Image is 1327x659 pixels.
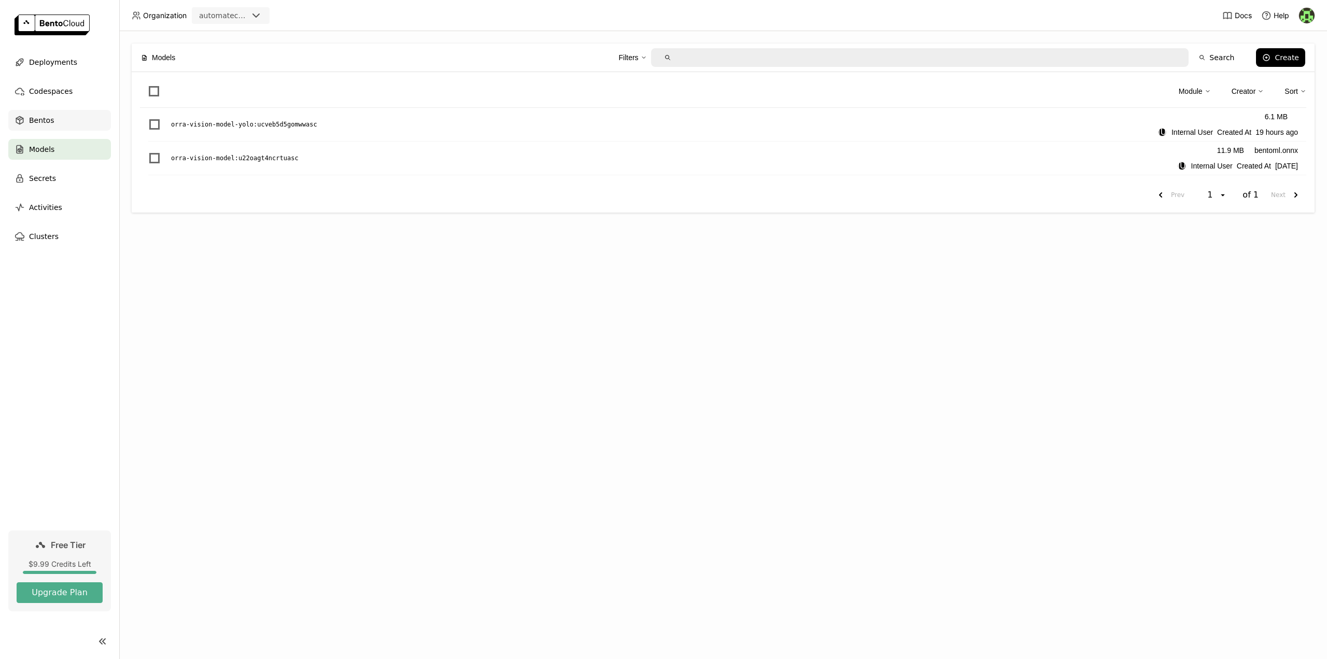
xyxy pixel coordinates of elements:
button: Create [1256,48,1305,67]
a: orra-vision-model-yolo:ucveb5d5gomwwasc [171,119,1158,130]
span: Help [1274,11,1289,20]
span: of 1 [1243,190,1259,200]
a: orra-vision-model:u22oagt4ncrtuasc [171,153,1178,163]
div: Internal User [1158,128,1166,136]
span: Clusters [29,230,59,243]
a: Bentos [8,110,111,131]
div: Module [1179,80,1211,102]
div: Filters [618,52,638,63]
span: Codespaces [29,85,73,97]
div: Sort [1284,86,1298,97]
svg: open [1219,191,1227,199]
span: Organization [143,11,187,20]
button: Search [1193,48,1240,67]
li: List item [140,142,1306,175]
button: Upgrade Plan [17,582,103,603]
span: Secrets [29,172,56,185]
div: Create [1275,53,1299,62]
span: Docs [1235,11,1252,20]
span: Bentos [29,114,54,127]
div: Module [1179,86,1203,97]
div: Created At [1158,127,1298,138]
button: next page. current page 1 of 1 [1267,186,1306,204]
a: Clusters [8,226,111,247]
p: orra-vision-model : u22oagt4ncrtuasc [171,153,299,163]
span: Free Tier [51,540,86,550]
a: Secrets [8,168,111,189]
button: previous page. current page 1 of 1 [1150,186,1189,204]
p: orra-vision-model-yolo : ucveb5d5gomwwasc [171,119,317,130]
div: IU [1178,162,1185,170]
span: Activities [29,201,62,214]
div: 11.9 MB [1217,145,1244,156]
div: Creator [1232,80,1264,102]
div: bentoml.onnx [1254,145,1298,156]
a: Models [8,139,111,160]
img: Maxime Gagné [1299,8,1315,23]
div: 1 [1204,190,1219,200]
li: List item [140,108,1306,142]
div: 6.1 MB [1265,111,1288,122]
span: [DATE] [1275,160,1298,172]
div: Creator [1232,86,1256,97]
div: Filters [618,47,646,68]
span: Deployments [29,56,77,68]
input: Selected automatechrobotik. [249,11,250,21]
div: Sort [1284,80,1306,102]
div: IU [1159,129,1166,136]
div: automatechrobotik [199,10,248,21]
div: Internal User [1178,162,1186,170]
a: Docs [1222,10,1252,21]
a: Activities [8,197,111,218]
div: Help [1261,10,1289,21]
span: 19 hours ago [1255,127,1298,138]
a: Deployments [8,52,111,73]
span: Internal User [1191,160,1233,172]
span: Models [152,52,175,63]
div: $9.99 Credits Left [17,559,103,569]
a: Free Tier$9.99 Credits LeftUpgrade Plan [8,530,111,611]
div: Created At [1178,160,1298,172]
img: logo [15,15,90,35]
span: Internal User [1171,127,1213,138]
span: Models [29,143,54,156]
a: Codespaces [8,81,111,102]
